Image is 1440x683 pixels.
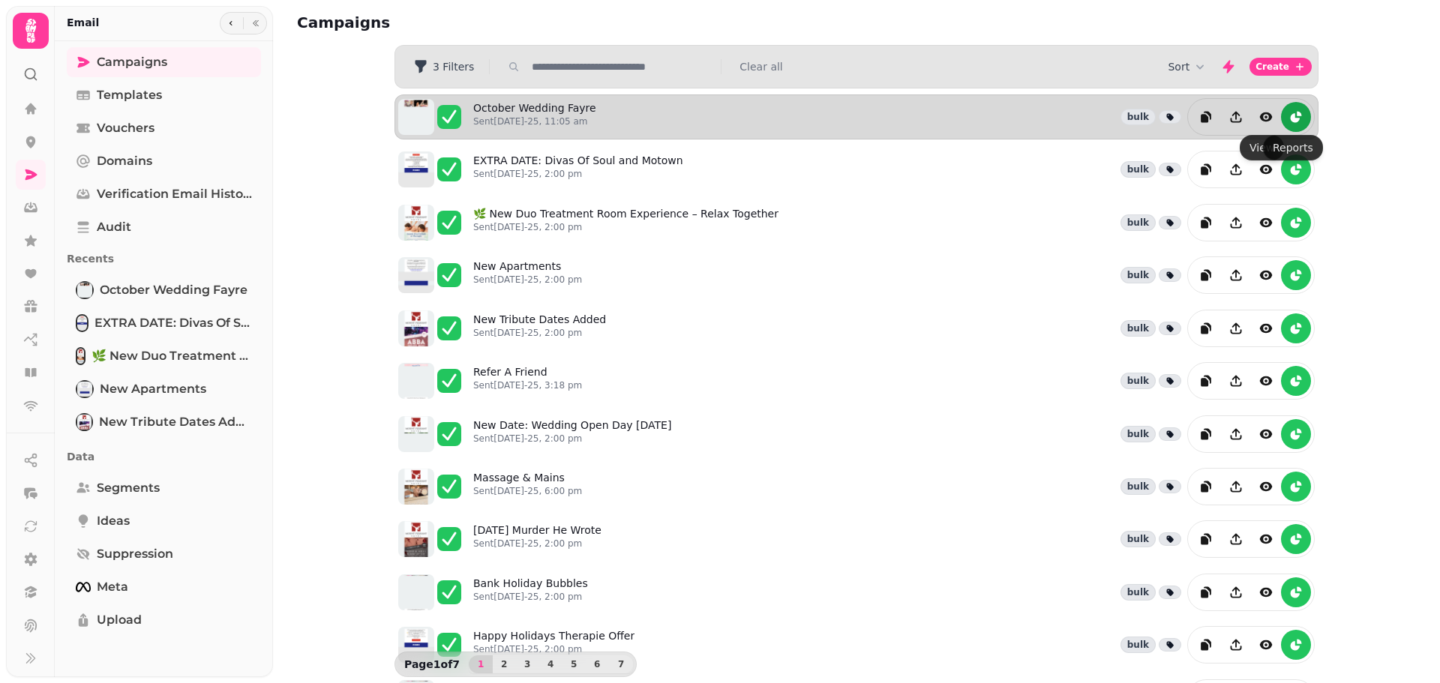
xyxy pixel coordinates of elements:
button: Create [1249,58,1312,76]
p: Sent [DATE]-25, 2:00 pm [473,591,588,603]
button: Share campaign preview [1221,524,1251,554]
a: 🌿 New Duo Treatment Room Experience – Relax Together🌿 New Duo Treatment Room Experience – Relax T... [67,341,261,371]
a: Happy Holidays Therapie OfferSent[DATE]-25, 2:00 pm [473,628,634,661]
p: Recents [67,245,261,272]
button: duplicate [1191,577,1221,607]
button: duplicate [1191,366,1221,396]
div: bulk [1120,426,1156,442]
button: view [1251,472,1281,502]
button: duplicate [1191,102,1221,132]
button: Share campaign preview [1221,154,1251,184]
a: Segments [67,473,261,503]
button: Share campaign preview [1221,472,1251,502]
button: reports [1281,419,1311,449]
a: Templates [67,80,261,110]
button: duplicate [1191,154,1221,184]
span: 5 [568,660,580,669]
img: New Tribute Dates Added [77,415,91,430]
button: view [1251,260,1281,290]
span: 3 Filters [433,61,474,72]
span: EXTRA DATE: Divas Of Soul and Motown [94,314,252,332]
span: Upload [97,611,142,629]
span: 1 [475,660,487,669]
img: EXTRA DATE: Divas Of Soul and Motown [77,316,87,331]
a: New Tribute Dates AddedSent[DATE]-25, 2:00 pm [473,312,606,345]
button: Share campaign preview [1221,577,1251,607]
span: Ideas [97,512,130,530]
img: aHR0cHM6Ly9zdGFtcGVkZS1zZXJ2aWNlLXByb2QtdGVtcGxhdGUtcHJldmlld3MuczMuZXUtd2VzdC0xLmFtYXpvbmF3cy5jb... [398,574,434,610]
a: Refer A FriendSent[DATE]-25, 3:18 pm [473,364,582,397]
button: Share campaign preview [1221,208,1251,238]
span: 🌿 New Duo Treatment Room Experience – Relax Together [91,347,252,365]
a: Vouchers [67,113,261,143]
div: bulk [1120,373,1156,389]
h2: Campaigns [297,12,585,33]
p: Sent [DATE]-25, 3:18 pm [473,379,582,391]
a: New Tribute Dates AddedNew Tribute Dates Added [67,407,261,437]
button: 4 [538,655,562,673]
p: Sent [DATE]-25, 2:00 pm [473,221,778,233]
p: Sent [DATE]-25, 11:05 am [473,115,596,127]
img: aHR0cHM6Ly9zdGFtcGVkZS1zZXJ2aWNlLXByb2QtdGVtcGxhdGUtcHJldmlld3MuczMuZXUtd2VzdC0xLmFtYXpvbmF3cy5jb... [398,627,434,663]
span: 7 [615,660,627,669]
a: New ApartmentsSent[DATE]-25, 2:00 pm [473,259,582,292]
button: Share campaign preview [1221,313,1251,343]
nav: Tabs [55,41,273,662]
a: Campaigns [67,47,261,77]
button: reports [1281,577,1311,607]
a: Bank Holiday BubblesSent[DATE]-25, 2:00 pm [473,576,588,609]
button: view [1251,524,1281,554]
button: Share campaign preview [1221,419,1251,449]
span: Meta [97,578,128,596]
div: bulk [1120,584,1156,601]
p: Sent [DATE]-25, 2:00 pm [473,643,634,655]
button: view [1251,419,1281,449]
a: Upload [67,605,261,635]
a: Domains [67,146,261,176]
span: 6 [591,660,603,669]
button: reports [1281,524,1311,554]
span: Segments [97,479,160,497]
span: New Apartments [100,380,206,398]
button: duplicate [1191,313,1221,343]
span: Domains [97,152,152,170]
button: duplicate [1191,630,1221,660]
button: reports [1281,102,1311,132]
a: Ideas [67,506,261,536]
a: Massage & MainsSent[DATE]-25, 6:00 pm [473,470,582,503]
button: 3 Filters [401,55,486,79]
h2: Email [67,15,99,30]
span: Vouchers [97,119,154,137]
a: [DATE] Murder He WroteSent[DATE]-25, 2:00 pm [473,523,601,556]
div: bulk [1120,320,1156,337]
button: view [1251,313,1281,343]
button: reports [1281,260,1311,290]
a: New ApartmentsNew Apartments [67,374,261,404]
button: Share campaign preview [1221,260,1251,290]
button: 5 [562,655,586,673]
div: bulk [1120,161,1156,178]
img: aHR0cHM6Ly9zdGFtcGVkZS1zZXJ2aWNlLXByb2QtdGVtcGxhdGUtcHJldmlld3MuczMuZXUtd2VzdC0xLmFtYXpvbmF3cy5jb... [398,257,434,293]
a: Meta [67,572,261,602]
p: Sent [DATE]-25, 2:00 pm [473,274,582,286]
span: Create [1255,62,1289,71]
span: Audit [97,218,131,236]
a: October Wedding FayreOctober Wedding Fayre [67,275,261,305]
button: 3 [515,655,539,673]
button: reports [1281,366,1311,396]
button: Clear all [739,59,782,74]
img: aHR0cHM6Ly9zdGFtcGVkZS1zZXJ2aWNlLXByb2QtdGVtcGxhdGUtcHJldmlld3MuczMuZXUtd2VzdC0xLmFtYXpvbmF3cy5jb... [398,205,434,241]
p: Sent [DATE]-25, 6:00 pm [473,485,582,497]
p: Page 1 of 7 [398,657,466,672]
div: bulk [1120,267,1156,283]
img: New Apartments [77,382,92,397]
a: Verification email history [67,179,261,209]
span: October Wedding Fayre [100,281,247,299]
div: bulk [1120,214,1156,231]
img: aHR0cHM6Ly9zdGFtcGVkZS1zZXJ2aWNlLXByb2QtdGVtcGxhdGUtcHJldmlld3MuczMuZXUtd2VzdC0xLmFtYXpvbmF3cy5jb... [398,151,434,187]
button: view [1251,154,1281,184]
button: view [1251,102,1281,132]
p: Sent [DATE]-25, 2:00 pm [473,433,671,445]
img: aHR0cHM6Ly9zdGFtcGVkZS1zZXJ2aWNlLXByb2QtdGVtcGxhdGUtcHJldmlld3MuczMuZXUtd2VzdC0xLmFtYXpvbmF3cy5jb... [398,416,434,452]
img: aHR0cHM6Ly9zdGFtcGVkZS1zZXJ2aWNlLXByb2QtdGVtcGxhdGUtcHJldmlld3MuczMuZXUtd2VzdC0xLmFtYXpvbmF3cy5jb... [398,469,434,505]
